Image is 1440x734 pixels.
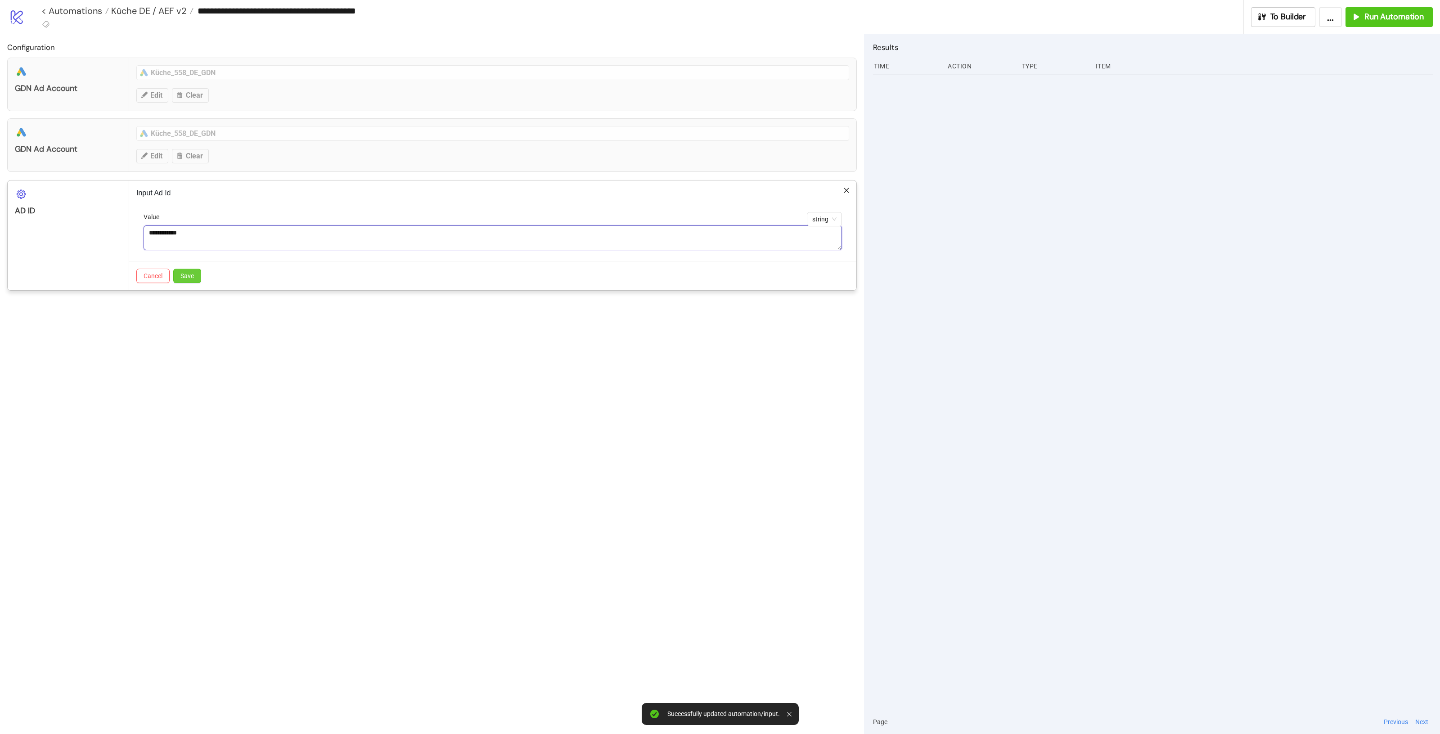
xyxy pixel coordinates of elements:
div: Action [947,58,1014,75]
button: Save [173,269,201,283]
div: Item [1095,58,1433,75]
div: Successfully updated automation/input. [667,710,780,718]
h2: Results [873,41,1433,53]
span: Page [873,717,887,727]
span: To Builder [1270,12,1306,22]
span: Save [180,272,194,279]
span: string [812,212,837,226]
a: Küche DE / AEF v2 [109,6,193,15]
button: Next [1413,717,1431,727]
div: Time [873,58,940,75]
p: Input Ad Id [136,188,849,198]
span: Cancel [144,272,162,279]
textarea: Value [144,225,842,250]
button: Run Automation [1345,7,1433,27]
button: To Builder [1251,7,1316,27]
button: Previous [1381,717,1411,727]
label: Value [144,212,165,222]
button: ... [1319,7,1342,27]
h2: Configuration [7,41,857,53]
span: Küche DE / AEF v2 [109,5,187,17]
div: AD ID [15,206,121,216]
span: close [843,187,850,194]
span: Run Automation [1364,12,1424,22]
a: < Automations [41,6,109,15]
div: Type [1021,58,1089,75]
button: Cancel [136,269,170,283]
